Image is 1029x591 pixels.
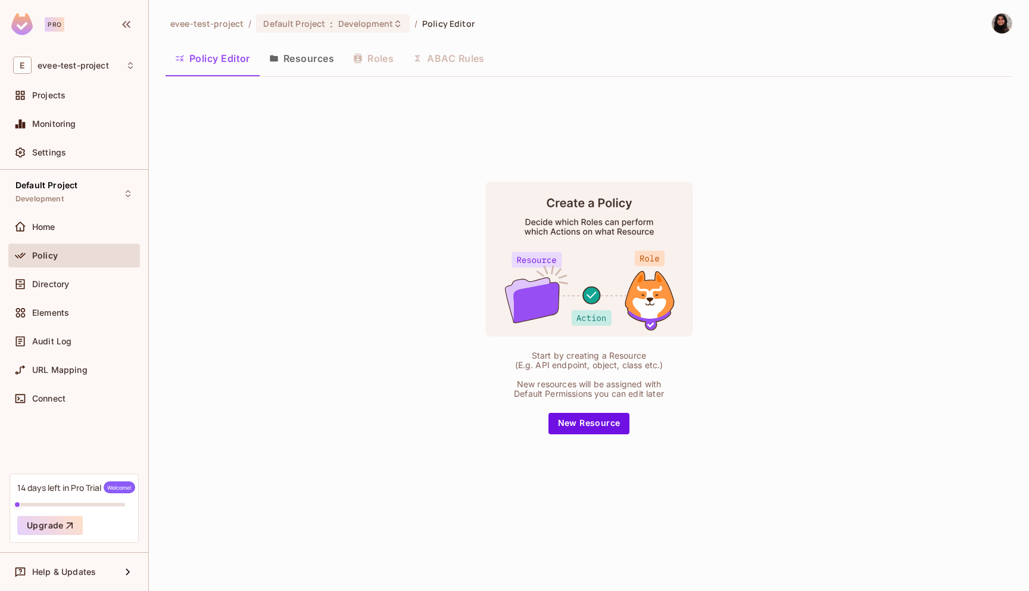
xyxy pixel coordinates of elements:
span: Welcome! [104,481,135,493]
div: 14 days left in Pro Trial [17,481,135,493]
span: Default Project [263,18,325,29]
span: Home [32,222,55,232]
button: New Resource [548,413,630,434]
span: Settings [32,148,66,157]
span: Elements [32,308,69,318]
li: / [414,18,417,29]
span: Workspace: evee-test-project [38,61,109,70]
span: Help & Updates [32,567,96,577]
button: Resources [260,43,344,73]
img: SReyMgAAAABJRU5ErkJggg== [11,13,33,35]
img: Sarika Singh [992,14,1012,33]
span: Development [15,194,64,204]
span: Development [338,18,393,29]
li: / [248,18,251,29]
span: Connect [32,394,66,403]
span: the active workspace [170,18,244,29]
button: Policy Editor [166,43,260,73]
span: Directory [32,279,69,289]
span: E [13,57,32,74]
span: Projects [32,91,66,100]
span: Policy [32,251,58,260]
span: URL Mapping [32,365,88,375]
span: Audit Log [32,337,71,346]
span: : [329,19,333,29]
span: Monitoring [32,119,76,129]
button: Upgrade [17,516,83,535]
div: Pro [45,17,64,32]
div: Start by creating a Resource (E.g. API endpoint, object, class etc.) [509,351,669,370]
span: Policy Editor [422,18,475,29]
span: Default Project [15,181,77,190]
div: New resources will be assigned with Default Permissions you can edit later [509,380,669,399]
